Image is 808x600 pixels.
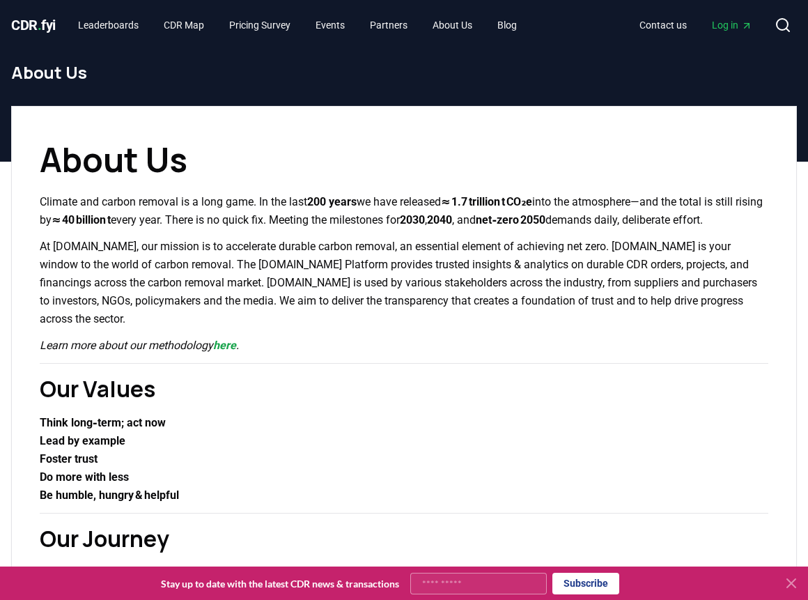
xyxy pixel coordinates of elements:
a: Blog [486,13,528,38]
a: Partners [359,13,419,38]
strong: 2030 [400,213,425,226]
a: CDR.fyi [11,15,56,35]
strong: Think long‑term; act now [40,416,166,429]
a: CDR Map [153,13,215,38]
a: About Us [421,13,483,38]
h1: About Us [40,134,768,185]
span: CDR fyi [11,17,56,33]
h1: About Us [11,61,797,84]
strong: Foster trust [40,452,98,466]
em: Learn more about our methodology . [40,339,239,352]
strong: ≈ 40 billion t [52,213,111,226]
strong: ≈ 1.7 trillion t CO₂e [441,195,532,208]
h2: Our Values [40,372,768,406]
strong: net‑zero 2050 [476,213,545,226]
span: . [38,17,42,33]
p: Climate and carbon removal is a long game. In the last we have released into the atmosphere—and t... [40,193,768,229]
a: Log in [701,13,763,38]
a: Contact us [628,13,698,38]
h2: Our Journey [40,522,768,555]
strong: 200 years [307,195,357,208]
span: Log in [712,18,752,32]
strong: Lead by example [40,434,125,447]
a: Pricing Survey [218,13,302,38]
a: Leaderboards [67,13,150,38]
nav: Main [67,13,528,38]
strong: Be humble, hungry & helpful [40,489,179,502]
nav: Main [628,13,763,38]
strong: Do more with less [40,470,129,484]
a: Events [304,13,356,38]
p: At [DOMAIN_NAME], our mission is to accelerate durable carbon removal, an essential element of ac... [40,238,768,328]
strong: 2040 [427,213,452,226]
a: here [213,339,236,352]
